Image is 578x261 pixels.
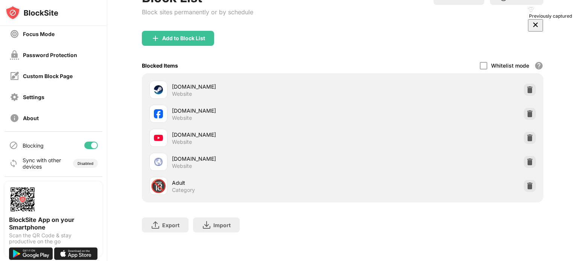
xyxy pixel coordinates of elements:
[10,71,19,81] img: customize-block-page-off.svg
[154,157,163,166] img: favicons
[162,222,179,228] div: Export
[9,232,98,244] div: Scan the QR Code & stay productive on the go
[172,163,192,169] div: Website
[172,83,342,91] div: [DOMAIN_NAME]
[172,155,342,163] div: [DOMAIN_NAME]
[172,131,342,139] div: [DOMAIN_NAME]
[10,92,19,102] img: settings-off.svg
[9,247,53,260] img: get-it-on-google-play.svg
[23,31,55,37] div: Focus Mode
[23,73,73,79] div: Custom Block Page
[10,29,19,39] img: focus-off.svg
[142,62,178,69] div: Blocked Items
[172,115,192,121] div: Website
[23,115,39,121] div: About
[172,187,195,193] div: Category
[213,222,231,228] div: Import
[9,186,36,213] img: options-page-qr-code.png
[154,109,163,118] img: favicons
[10,113,19,123] img: about-off.svg
[23,52,77,58] div: Password Protection
[54,247,98,260] img: download-on-the-app-store.svg
[23,142,44,149] div: Blocking
[154,133,163,142] img: favicons
[9,141,18,150] img: blocking-icon.svg
[491,62,529,69] div: Whitelist mode
[9,159,18,168] img: sync-icon.svg
[23,157,61,170] div: Sync with other devices
[172,139,192,145] div: Website
[162,35,205,41] div: Add to Block List
[5,5,58,20] img: logo-blocksite.svg
[9,216,98,231] div: BlockSite App on your Smartphone
[154,85,163,94] img: favicons
[10,50,19,60] img: password-protection-off.svg
[172,91,192,97] div: Website
[78,161,93,166] div: Disabled
[23,94,44,100] div: Settings
[172,179,342,187] div: Adult
[142,8,253,16] div: Block sites permanently or by schedule
[172,107,342,115] div: [DOMAIN_NAME]
[151,178,166,194] div: 🔞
